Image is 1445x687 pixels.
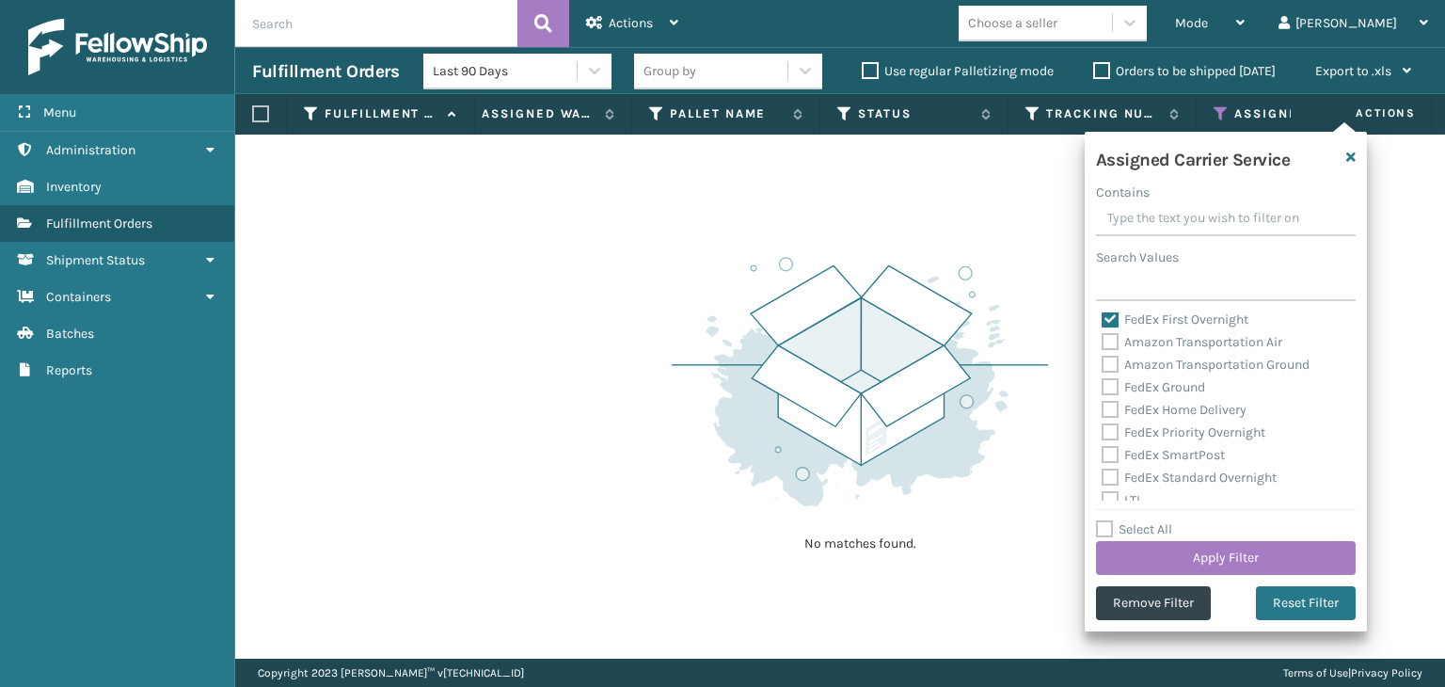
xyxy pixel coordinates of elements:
[433,61,579,81] div: Last 90 Days
[1102,470,1277,486] label: FedEx Standard Overnight
[1102,424,1265,440] label: FedEx Priority Overnight
[1102,379,1205,395] label: FedEx Ground
[46,216,152,232] span: Fulfillment Orders
[858,105,972,122] label: Status
[670,105,784,122] label: Pallet Name
[1315,63,1391,79] span: Export to .xls
[1096,521,1172,537] label: Select All
[482,105,595,122] label: Assigned Warehouse
[1102,334,1282,350] label: Amazon Transportation Air
[46,179,102,195] span: Inventory
[1102,492,1143,508] label: LTL
[1283,666,1348,679] a: Terms of Use
[862,63,1054,79] label: Use regular Palletizing mode
[28,19,207,75] img: logo
[46,289,111,305] span: Containers
[1046,105,1160,122] label: Tracking Number
[1096,541,1356,575] button: Apply Filter
[1102,312,1248,328] label: FedEx First Overnight
[1093,63,1276,79] label: Orders to be shipped [DATE]
[1296,98,1427,129] span: Actions
[46,252,145,268] span: Shipment Status
[325,105,438,122] label: Fulfillment Order Id
[252,60,399,83] h3: Fulfillment Orders
[1096,143,1291,171] h4: Assigned Carrier Service
[609,15,653,31] span: Actions
[1351,666,1422,679] a: Privacy Policy
[968,13,1057,33] div: Choose a seller
[46,326,94,342] span: Batches
[1096,202,1356,236] input: Type the text you wish to filter on
[1096,183,1150,202] label: Contains
[1283,659,1422,687] div: |
[1256,586,1356,620] button: Reset Filter
[46,362,92,378] span: Reports
[1102,357,1310,373] label: Amazon Transportation Ground
[1102,402,1247,418] label: FedEx Home Delivery
[1175,15,1208,31] span: Mode
[1234,105,1348,122] label: Assigned Carrier Service
[1096,248,1179,267] label: Search Values
[643,61,696,81] div: Group by
[258,659,524,687] p: Copyright 2023 [PERSON_NAME]™ v [TECHNICAL_ID]
[43,104,76,120] span: Menu
[46,142,135,158] span: Administration
[1102,447,1225,463] label: FedEx SmartPost
[1096,586,1211,620] button: Remove Filter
